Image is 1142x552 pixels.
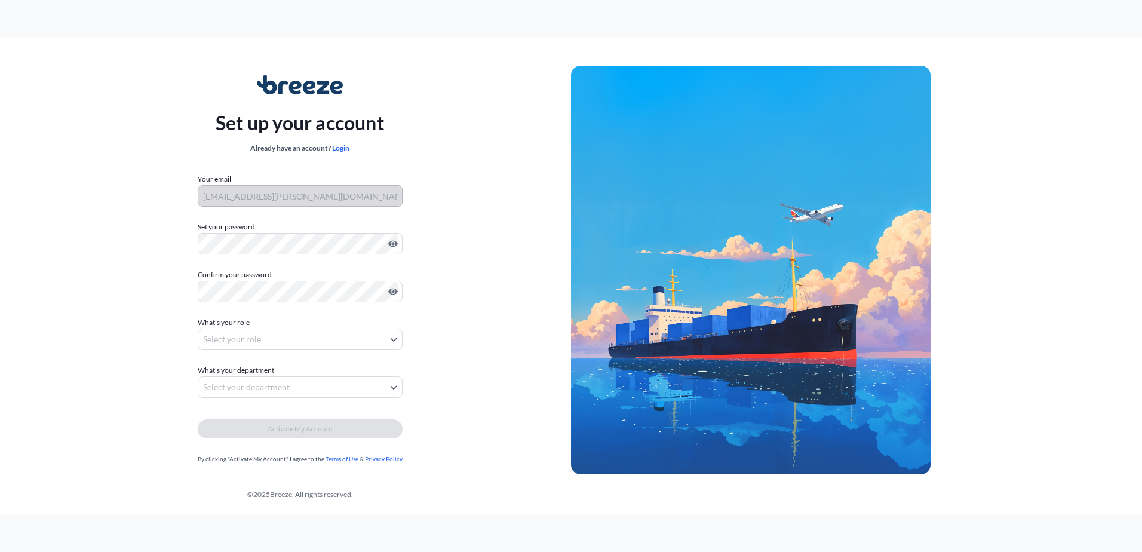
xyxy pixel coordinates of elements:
span: Activate My Account [268,423,333,435]
label: Confirm your password [198,269,403,281]
span: Select your role [203,333,261,345]
label: Set your password [198,221,403,233]
img: Breeze [257,75,343,94]
button: Select your department [198,376,403,398]
a: Terms of Use [326,455,358,462]
span: What's your role [198,317,250,329]
a: Privacy Policy [365,455,403,462]
span: What's your department [198,364,274,376]
input: Your email address [198,185,403,207]
div: By clicking "Activate My Account" I agree to the & [198,453,403,465]
img: Ship illustration [571,66,931,474]
div: © 2025 Breeze. All rights reserved. [29,489,571,501]
button: Activate My Account [198,419,403,438]
span: Select your department [203,381,290,393]
button: Show password [388,239,398,249]
div: Already have an account? [216,142,384,154]
button: Show password [388,287,398,296]
label: Your email [198,173,231,185]
p: Set up your account [216,109,384,137]
button: Select your role [198,329,403,350]
a: Login [332,143,349,152]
